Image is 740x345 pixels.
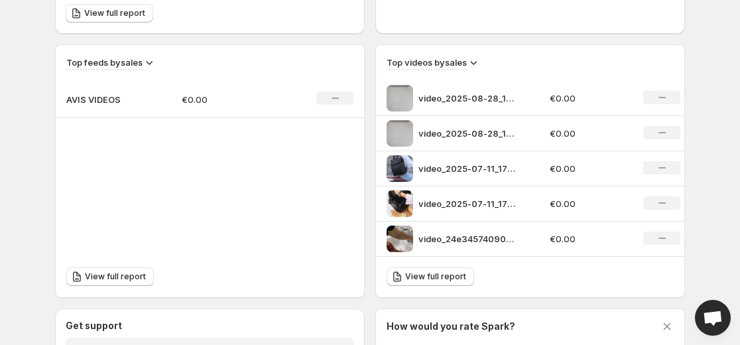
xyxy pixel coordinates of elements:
img: video_2025-08-28_15-25-12 [387,85,413,111]
h3: Top videos by sales [387,56,467,69]
img: video_2025-08-28_15-25-12 [387,120,413,147]
img: video_24e345740908e09caf31658cf952ba76 [387,226,413,252]
a: View full report [66,4,153,23]
p: video_2025-07-11_17-59-03 [418,197,518,210]
p: video_2025-08-28_15-25-12 [418,127,518,140]
p: video_24e345740908e09caf31658cf952ba76 [418,232,518,245]
p: €0.00 [182,93,276,106]
img: video_2025-07-11_17-59-03 [387,190,413,217]
p: €0.00 [550,127,628,140]
span: View full report [84,8,145,19]
p: €0.00 [550,162,628,175]
p: €0.00 [550,92,628,105]
h3: How would you rate Spark? [387,320,515,333]
a: View full report [387,267,474,286]
img: video_2025-07-11_17-58-32 [387,155,413,182]
p: €0.00 [550,197,628,210]
p: video_2025-08-28_15-25-12 [418,92,518,105]
a: Open chat [695,300,731,336]
h3: Get support [66,319,122,332]
span: View full report [405,271,466,282]
p: €0.00 [550,232,628,245]
p: AVIS VIDEOS [66,93,133,106]
a: View full report [66,267,154,286]
p: video_2025-07-11_17-58-32 [418,162,518,175]
h3: Top feeds by sales [66,56,143,69]
span: View full report [85,271,146,282]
